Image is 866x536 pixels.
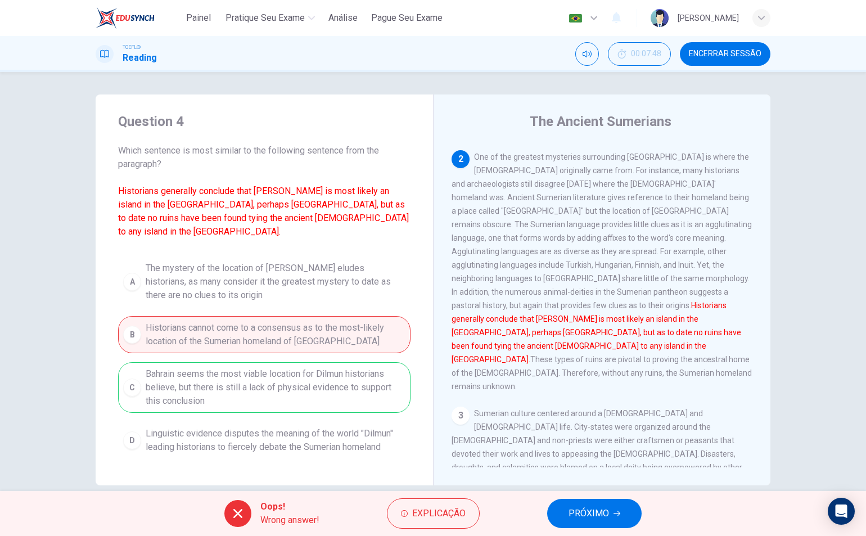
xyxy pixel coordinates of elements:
span: 00:07:48 [631,49,661,58]
div: Silenciar [575,42,599,66]
font: Historians generally conclude that [PERSON_NAME] is most likely an island in the [GEOGRAPHIC_DATA... [452,301,741,364]
button: Painel [181,8,216,28]
button: PRÓXIMO [547,499,642,528]
button: Análise [324,8,362,28]
img: pt [569,14,583,22]
img: Profile picture [651,9,669,27]
div: 2 [452,150,470,168]
span: PRÓXIMO [569,506,609,521]
span: Wrong answer! [260,514,319,527]
h4: The Ancient Sumerians [530,112,671,130]
button: Explicação [387,498,480,529]
h4: Question 4 [118,112,411,130]
img: EduSynch logo [96,7,155,29]
span: Which sentence is most similar to the following sentence from the paragraph? [118,144,411,238]
span: Análise [328,11,358,25]
div: 3 [452,407,470,425]
span: Oops! [260,500,319,514]
span: Pratique seu exame [225,11,305,25]
span: One of the greatest mysteries surrounding [GEOGRAPHIC_DATA] is where the [DEMOGRAPHIC_DATA] origi... [452,152,752,391]
button: Pague Seu Exame [367,8,447,28]
div: [PERSON_NAME] [678,11,739,25]
span: Painel [186,11,211,25]
button: 00:07:48 [608,42,671,66]
span: Pague Seu Exame [371,11,443,25]
font: Historians generally conclude that [PERSON_NAME] is most likely an island in the [GEOGRAPHIC_DATA... [118,186,409,237]
button: Pratique seu exame [221,8,319,28]
span: TOEFL® [123,43,141,51]
span: Explicação [412,506,466,521]
a: EduSynch logo [96,7,181,29]
h1: Reading [123,51,157,65]
span: Encerrar Sessão [689,49,761,58]
button: Encerrar Sessão [680,42,770,66]
div: Open Intercom Messenger [828,498,855,525]
div: Esconder [608,42,671,66]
